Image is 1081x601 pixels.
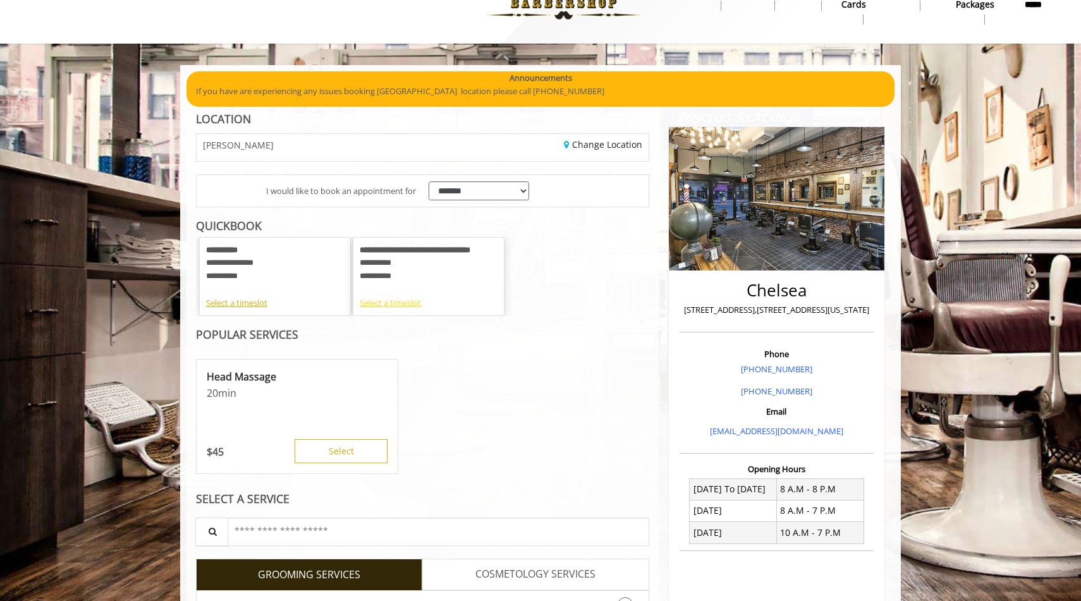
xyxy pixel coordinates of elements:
[741,363,812,375] a: [PHONE_NUMBER]
[360,296,498,310] div: Select a timeslot
[266,185,416,198] span: I would like to book an appointment for
[776,500,864,521] td: 8 A.M - 7 P.M
[690,500,777,521] td: [DATE]
[683,303,870,317] p: [STREET_ADDRESS],[STREET_ADDRESS][US_STATE]
[690,522,777,543] td: [DATE]
[683,407,870,416] h3: Email
[683,349,870,358] h3: Phone
[196,111,251,126] b: LOCATION
[207,445,212,459] span: $
[510,71,572,85] b: Announcements
[196,85,885,98] p: If you have are experiencing any issues booking [GEOGRAPHIC_DATA] location please call [PHONE_NUM...
[196,327,298,342] b: POPULAR SERVICES
[680,464,874,473] h3: Opening Hours
[196,493,649,505] div: SELECT A SERVICE
[710,425,843,437] a: [EMAIL_ADDRESS][DOMAIN_NAME]
[207,370,388,384] p: Head Massage
[564,138,642,150] a: Change Location
[690,478,777,500] td: [DATE] To [DATE]
[203,140,274,150] span: [PERSON_NAME]
[683,281,870,300] h2: Chelsea
[776,478,864,500] td: 8 A.M - 8 P.M
[206,296,344,310] div: Select a timeslot
[207,386,388,400] p: 20
[195,518,228,546] button: Service Search
[741,385,812,397] a: [PHONE_NUMBER]
[475,566,595,583] span: COSMETOLOGY SERVICES
[258,567,360,583] span: GROOMING SERVICES
[218,386,236,400] span: min
[295,439,388,463] button: Select
[196,218,262,233] b: QUICKBOOK
[776,522,864,543] td: 10 A.M - 7 P.M
[207,445,224,459] p: 45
